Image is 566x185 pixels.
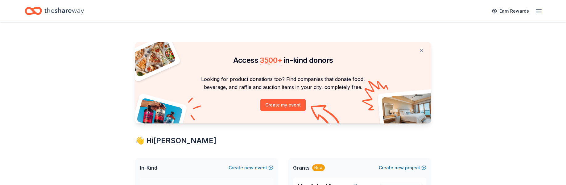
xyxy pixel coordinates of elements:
img: Curvy arrow [311,105,341,128]
span: In-Kind [140,164,157,171]
span: new [395,164,404,171]
span: new [244,164,254,171]
p: Looking for product donations too? Find companies that donate food, beverage, and raffle and auct... [143,75,424,91]
span: Access in-kind donors [233,56,333,65]
a: Earn Rewards [488,6,533,17]
span: 3500 + [260,56,282,65]
img: Pizza [128,38,176,78]
button: Create my event [260,99,306,111]
button: Createnewproject [379,164,426,171]
div: 👋 Hi [PERSON_NAME] [135,136,431,146]
a: Home [25,4,84,18]
button: Createnewevent [229,164,273,171]
div: New [312,164,325,171]
span: Grants [293,164,310,171]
